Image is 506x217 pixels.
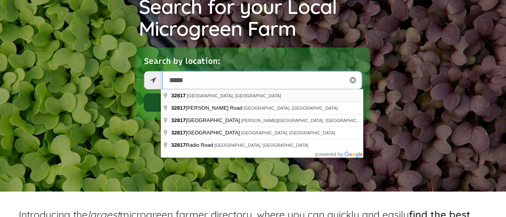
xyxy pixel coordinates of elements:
span: [GEOGRAPHIC_DATA] [171,117,241,123]
button: Search [144,93,362,112]
span: 32817 [171,105,186,111]
span: 32817 [171,117,186,123]
span: 32817 [171,93,186,99]
label: Search by location: [144,55,220,67]
span: 32817 [171,142,186,148]
span: 32817 [171,130,186,136]
span: [PERSON_NAME] Road [171,105,244,111]
span: [PERSON_NAME][GEOGRAPHIC_DATA], [GEOGRAPHIC_DATA] [241,118,371,123]
span: [GEOGRAPHIC_DATA], [GEOGRAPHIC_DATA] [244,106,338,110]
span: [GEOGRAPHIC_DATA], [GEOGRAPHIC_DATA] [187,93,281,98]
span: Radio Road [171,142,214,148]
span: [GEOGRAPHIC_DATA] [171,130,241,136]
span: [GEOGRAPHIC_DATA], [GEOGRAPHIC_DATA] [214,143,308,148]
span: [GEOGRAPHIC_DATA], [GEOGRAPHIC_DATA] [241,130,335,135]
